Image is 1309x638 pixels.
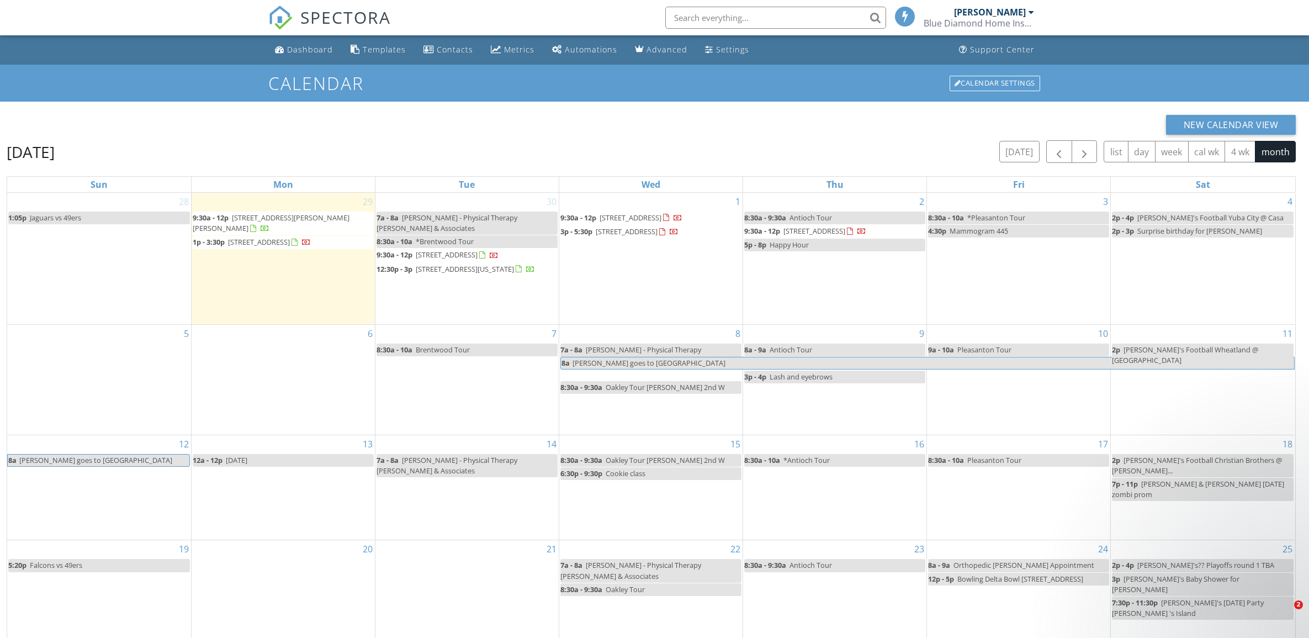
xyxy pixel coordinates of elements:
span: 8:30a - 10a [928,455,964,465]
div: Dashboard [287,44,333,55]
span: 1:05p [8,213,27,223]
span: 8a [8,455,17,466]
span: *Brentwood Tour [416,236,474,246]
span: Pleasanton Tour [957,345,1011,355]
a: 9:30a - 12p [STREET_ADDRESS][PERSON_NAME][PERSON_NAME] [193,213,349,233]
a: Go to October 16, 2025 [912,435,926,453]
button: Previous month [1046,140,1072,163]
td: Go to October 18, 2025 [1111,435,1295,540]
a: Wednesday [639,177,663,192]
span: 3p - 5:30p [560,226,592,236]
span: Happy Hour [770,240,809,250]
a: Go to October 4, 2025 [1285,193,1295,210]
div: Support Center [970,44,1035,55]
span: 9a - 10a [928,345,954,355]
td: Go to September 28, 2025 [7,193,191,324]
a: Go to October 15, 2025 [728,435,743,453]
button: month [1255,141,1296,162]
div: Advanced [646,44,687,55]
a: Go to September 29, 2025 [361,193,375,210]
span: 8:30a - 9:30a [560,584,602,594]
td: Go to October 5, 2025 [7,324,191,435]
span: 7a - 8a [560,560,582,570]
span: [STREET_ADDRESS][PERSON_NAME][PERSON_NAME] [193,213,349,233]
button: Next month [1072,140,1098,163]
button: New Calendar View [1166,115,1296,135]
a: Go to October 7, 2025 [549,325,559,342]
a: Settings [701,40,754,60]
span: 7p - 11p [1112,479,1138,489]
a: 1p - 3:30p [STREET_ADDRESS] [193,236,374,249]
td: Go to October 13, 2025 [191,435,375,540]
a: Automations (Basic) [548,40,622,60]
span: 7a - 8a [377,213,399,223]
div: Templates [363,44,406,55]
a: SPECTORA [268,15,391,38]
span: 2p [1112,455,1120,465]
a: Support Center [955,40,1039,60]
iframe: Intercom live chat [1271,600,1298,627]
a: Go to October 5, 2025 [182,325,191,342]
a: 9:30a - 12p [STREET_ADDRESS] [560,212,741,225]
span: [PERSON_NAME] goes to [GEOGRAPHIC_DATA] [19,455,172,465]
a: 12:30p - 3p [STREET_ADDRESS][US_STATE] [377,263,558,276]
span: *Antioch Tour [783,455,830,465]
h2: [DATE] [7,141,55,163]
span: 5:20p [8,560,27,570]
span: 1p - 3:30p [193,237,225,247]
span: 9:30a - 12p [560,213,596,223]
td: Go to October 16, 2025 [743,435,927,540]
td: Go to October 8, 2025 [559,324,743,435]
a: Thursday [824,177,846,192]
a: 3p - 5:30p [STREET_ADDRESS] [560,225,741,239]
a: 9:30a - 12p [STREET_ADDRESS] [744,225,925,238]
span: Falcons vs 49ers [30,560,82,570]
a: Dashboard [271,40,337,60]
span: [STREET_ADDRESS] [228,237,290,247]
a: Go to October 13, 2025 [361,435,375,453]
button: cal wk [1188,141,1226,162]
td: Go to October 10, 2025 [927,324,1111,435]
a: Go to October 14, 2025 [544,435,559,453]
a: Go to October 18, 2025 [1280,435,1295,453]
span: [STREET_ADDRESS][US_STATE] [416,264,514,274]
span: [PERSON_NAME]'s Football Christian Brothers @ [PERSON_NAME]... [1112,455,1282,476]
h1: Calendar [268,73,1041,93]
a: Go to October 2, 2025 [917,193,926,210]
button: week [1155,141,1189,162]
span: 8a - 9a [744,345,766,355]
span: Antioch Tour [789,560,832,570]
span: 2p - 4p [1112,213,1134,223]
span: Oakley Tour [PERSON_NAME] 2nd W [606,455,725,465]
button: day [1128,141,1156,162]
span: 2 [1294,600,1303,609]
a: Go to October 6, 2025 [365,325,375,342]
td: Go to October 1, 2025 [559,193,743,324]
button: 4 wk [1225,141,1255,162]
span: Oakley Tour [PERSON_NAME] 2nd W [606,382,725,392]
span: [STREET_ADDRESS] [600,213,661,223]
a: Go to October 19, 2025 [177,540,191,558]
div: Contacts [437,44,473,55]
span: 12:30p - 3p [377,264,412,274]
a: Go to October 20, 2025 [361,540,375,558]
span: [PERSON_NAME]'s Football Yuba City @ Casa [1137,213,1284,223]
span: 8a - 9a [928,560,950,570]
span: 2p - 3p [1112,226,1134,236]
a: Go to October 9, 2025 [917,325,926,342]
span: 8:30a - 10a [377,345,412,355]
span: [PERSON_NAME] - Physical Therapy [PERSON_NAME] & Associates [377,213,517,233]
span: 7a - 8a [560,345,582,355]
a: Monday [271,177,295,192]
span: 8:30a - 10a [377,236,412,246]
span: 5p - 8p [744,240,766,250]
a: Go to October 17, 2025 [1096,435,1110,453]
img: The Best Home Inspection Software - Spectora [268,6,293,30]
span: 4:30p [928,226,946,236]
a: Go to October 11, 2025 [1280,325,1295,342]
span: 9:30a - 12p [193,213,229,223]
td: Go to September 30, 2025 [375,193,559,324]
td: Go to October 6, 2025 [191,324,375,435]
span: Antioch Tour [789,213,832,223]
a: 9:30a - 12p [STREET_ADDRESS] [377,249,558,262]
